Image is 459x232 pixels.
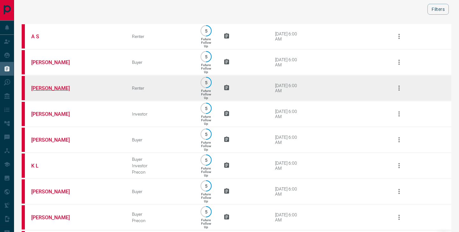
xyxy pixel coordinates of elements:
p: Future Follow Up [201,167,211,177]
div: [DATE] 6:00 AM [275,83,302,93]
p: Future Follow Up [201,218,211,229]
a: [PERSON_NAME] [31,214,79,221]
p: Future Follow Up [201,192,211,203]
div: Investor [132,163,189,168]
button: Filters [427,4,449,15]
a: [PERSON_NAME] [31,85,79,91]
div: Buyer [132,189,189,194]
div: [DATE] 6:00 AM [275,135,302,145]
div: property.ca [22,179,25,204]
div: Precon [132,218,189,223]
div: property.ca [22,50,25,74]
p: 5 [204,28,208,33]
p: 5 [204,209,208,214]
div: [DATE] 6:00 AM [275,31,302,41]
div: [DATE] 6:00 AM [275,57,302,67]
p: Future Follow Up [201,37,211,48]
a: A S [31,34,79,40]
a: K L [31,163,79,169]
div: property.ca [22,128,25,152]
p: 5 [204,106,208,111]
div: Buyer [132,137,189,142]
p: 5 [204,183,208,188]
div: Renter [132,86,189,91]
div: Renter [132,34,189,39]
a: [PERSON_NAME] [31,59,79,65]
a: [PERSON_NAME] [31,189,79,195]
div: [DATE] 6:00 AM [275,161,302,171]
div: property.ca [22,102,25,126]
p: Future Follow Up [201,115,211,125]
p: 5 [204,54,208,59]
p: 5 [204,158,208,162]
div: [DATE] 6:00 AM [275,212,302,222]
p: Future Follow Up [201,141,211,151]
p: Future Follow Up [201,63,211,74]
div: Buyer [132,60,189,65]
div: Precon [132,169,189,175]
div: property.ca [22,24,25,49]
a: [PERSON_NAME] [31,111,79,117]
div: Buyer [132,212,189,217]
a: [PERSON_NAME] [31,137,79,143]
p: 5 [204,132,208,137]
div: Investor [132,111,189,116]
div: Buyer [132,157,189,162]
div: [DATE] 6:00 AM [275,186,302,197]
div: [DATE] 6:00 AM [275,109,302,119]
p: 5 [204,80,208,85]
div: property.ca [22,153,25,178]
div: property.ca [22,76,25,100]
div: property.ca [22,205,25,229]
p: Future Follow Up [201,89,211,100]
